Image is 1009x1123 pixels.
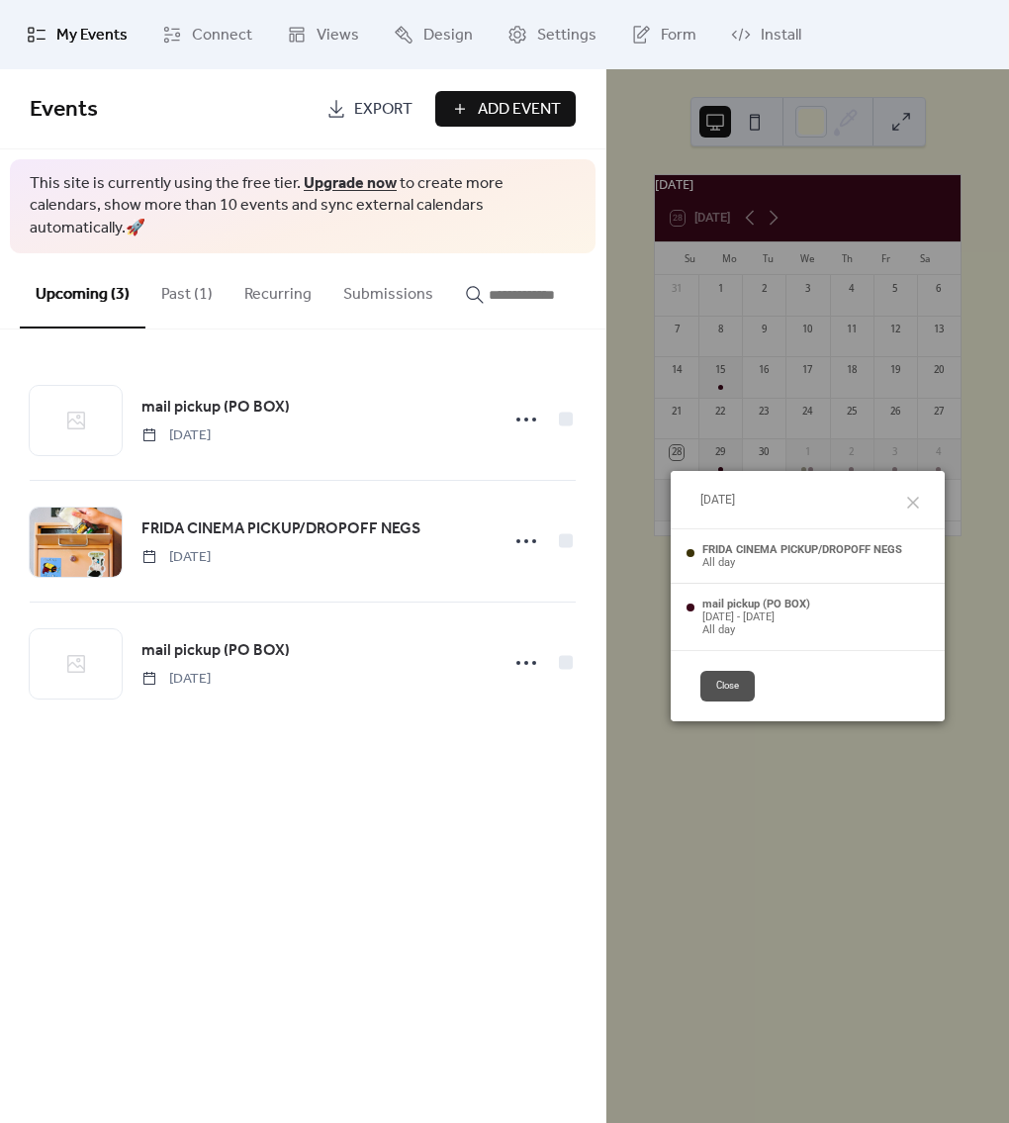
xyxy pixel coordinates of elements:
[312,91,427,127] a: Export
[141,639,290,663] span: mail pickup (PO BOX)
[379,8,488,61] a: Design
[661,24,696,47] span: Form
[304,168,397,199] a: Upgrade now
[12,8,142,61] a: My Events
[20,253,145,328] button: Upcoming (3)
[435,91,576,127] button: Add Event
[702,610,810,623] div: [DATE] - [DATE]
[141,395,290,421] a: mail pickup (PO BOX)
[423,24,473,47] span: Design
[30,88,98,132] span: Events
[272,8,374,61] a: Views
[30,173,576,239] span: This site is currently using the free tier. to create more calendars, show more than 10 events an...
[141,669,211,690] span: [DATE]
[229,253,327,327] button: Recurring
[702,556,902,569] div: All day
[141,396,290,420] span: mail pickup (PO BOX)
[537,24,596,47] span: Settings
[141,517,420,541] span: FRIDA CINEMA PICKUP/DROPOFF NEGS
[702,598,810,610] div: mail pickup (PO BOX)
[141,638,290,664] a: mail pickup (PO BOX)
[616,8,711,61] a: Form
[327,253,449,327] button: Submissions
[702,543,902,556] div: FRIDA CINEMA PICKUP/DROPOFF NEGS
[702,623,810,636] div: All day
[761,24,801,47] span: Install
[192,24,252,47] span: Connect
[478,98,561,122] span: Add Event
[716,8,816,61] a: Install
[317,24,359,47] span: Views
[354,98,413,122] span: Export
[493,8,611,61] a: Settings
[700,671,755,701] button: Close
[145,253,229,327] button: Past (1)
[141,425,211,446] span: [DATE]
[147,8,267,61] a: Connect
[141,516,420,542] a: FRIDA CINEMA PICKUP/DROPOFF NEGS
[56,24,128,47] span: My Events
[141,547,211,568] span: [DATE]
[700,491,735,509] span: [DATE]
